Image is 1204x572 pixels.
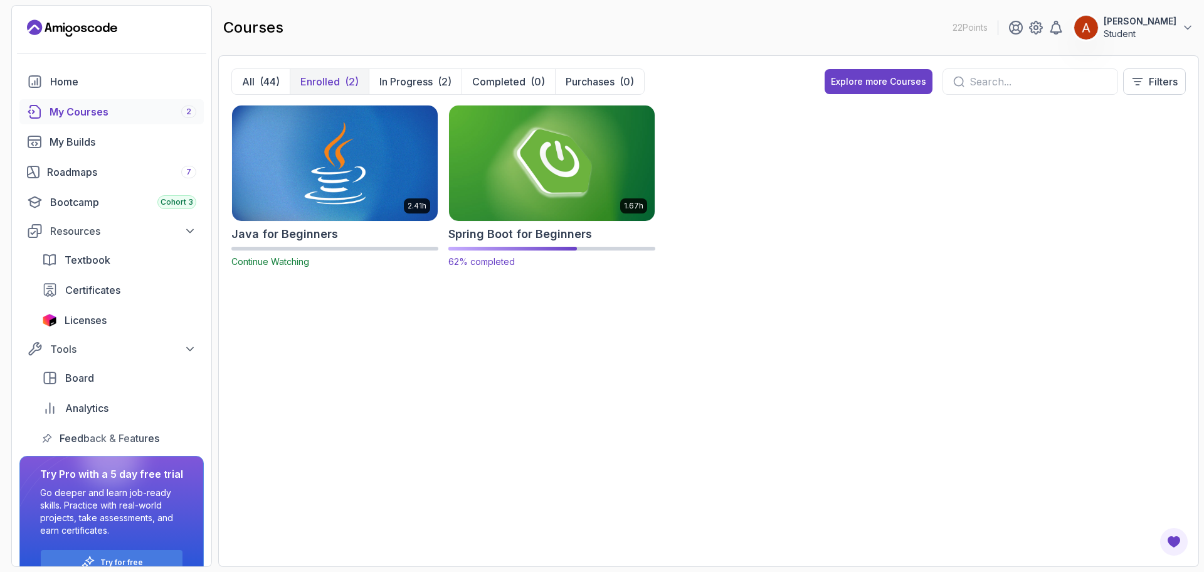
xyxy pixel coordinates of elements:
[624,201,643,211] p: 1.67h
[34,247,204,273] a: textbook
[1123,68,1186,95] button: Filters
[379,74,433,89] p: In Progress
[65,313,107,328] span: Licenses
[27,18,117,38] a: Landing page
[531,74,545,89] div: (0)
[47,165,196,180] div: Roadmaps
[438,74,451,89] div: (2)
[19,129,204,154] a: builds
[34,308,204,333] a: licenses
[65,401,108,416] span: Analytics
[161,197,193,207] span: Cohort 3
[42,314,57,326] img: jetbrains icon
[1104,28,1176,40] p: Student
[186,167,191,177] span: 7
[65,252,110,267] span: Textbook
[60,431,159,446] span: Feedback & Features
[825,69,932,94] button: Explore more Courses
[50,134,196,149] div: My Builds
[1074,16,1098,40] img: user profile image
[300,74,340,89] p: Enrolled
[19,99,204,124] a: courses
[555,69,644,94] button: Purchases(0)
[969,74,1107,89] input: Search...
[290,69,369,94] button: Enrolled(2)
[65,370,94,386] span: Board
[448,256,515,267] span: 62% completed
[50,224,196,239] div: Resources
[50,104,196,119] div: My Courses
[953,21,988,34] p: 22 Points
[231,256,309,267] span: Continue Watching
[34,365,204,391] a: board
[186,107,191,117] span: 2
[1104,15,1176,28] p: [PERSON_NAME]
[34,426,204,451] a: feedback
[40,487,183,537] p: Go deeper and learn job-ready skills. Practice with real-world projects, take assessments, and ea...
[232,69,290,94] button: All(44)
[231,225,338,243] h2: Java for Beginners
[34,396,204,421] a: analytics
[620,74,634,89] div: (0)
[369,69,462,94] button: In Progress(2)
[1159,527,1189,557] button: Open Feedback Button
[100,558,143,568] a: Try for free
[19,220,204,242] button: Resources
[1074,15,1194,40] button: user profile image[PERSON_NAME]Student
[831,75,926,88] div: Explore more Courses
[223,18,283,38] h2: courses
[462,69,555,94] button: Completed(0)
[50,195,196,210] div: Bootcamp
[19,338,204,360] button: Tools
[472,74,525,89] p: Completed
[19,69,204,94] a: home
[566,74,615,89] p: Purchases
[408,201,426,211] p: 2.41h
[34,278,204,303] a: certificates
[242,74,255,89] p: All
[65,283,120,298] span: Certificates
[345,74,359,89] div: (2)
[1149,74,1178,89] p: Filters
[19,159,204,185] a: roadmaps
[444,102,660,224] img: Spring Boot for Beginners card
[260,74,280,89] div: (44)
[232,105,438,221] img: Java for Beginners card
[50,74,196,89] div: Home
[448,225,592,243] h2: Spring Boot for Beginners
[19,190,204,215] a: bootcamp
[50,342,196,357] div: Tools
